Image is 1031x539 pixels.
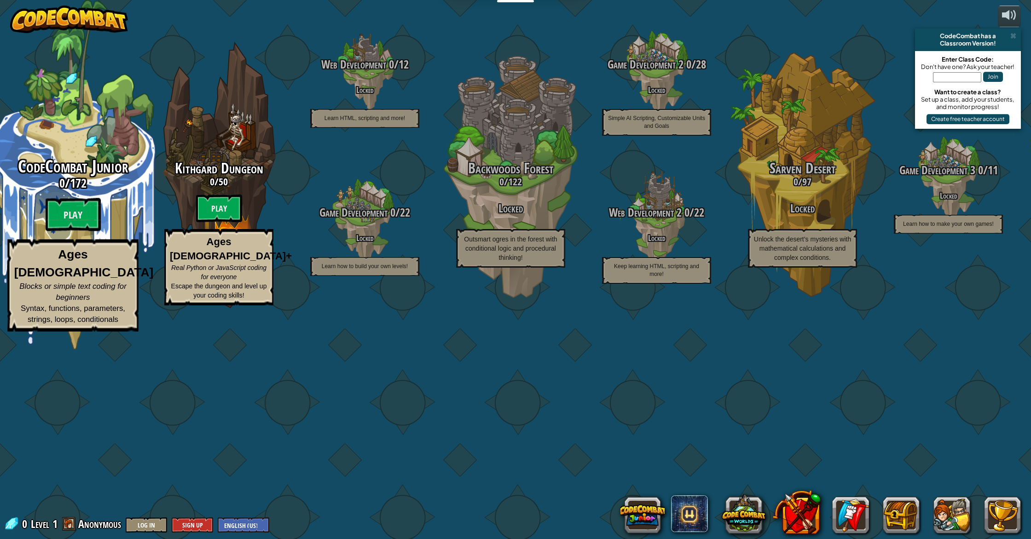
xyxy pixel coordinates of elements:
div: Complete previous world to unlock [146,29,292,321]
h4: Locked [584,234,730,242]
span: Web Development 2 [609,205,682,220]
h3: / [146,176,292,187]
button: Log In [126,517,167,533]
button: Sign Up [172,517,213,533]
btn: Play [196,195,242,222]
span: 1 [52,516,58,531]
h3: Locked [438,202,584,215]
span: Anonymous [78,516,121,531]
span: 97 [802,175,811,189]
div: Enter Class Code: [920,56,1016,63]
span: 0 [794,175,798,189]
span: Game Development 2 [608,57,683,72]
h3: Locked [730,202,875,215]
span: Simple AI Scripting, Customizable Units and Goals [608,115,705,129]
span: 50 [219,175,228,189]
span: Sarven Desert [770,158,836,178]
span: Level [31,516,49,532]
span: 0 [975,162,983,178]
h3: / [438,176,584,187]
span: 0 [388,205,395,220]
div: CodeCombat has a [919,32,1017,40]
button: Adjust volume [998,6,1021,27]
span: 122 [508,175,522,189]
span: Game Development 3 [899,162,975,178]
span: Learn HTML, scripting and more! [324,115,405,121]
h3: / [292,206,438,219]
span: 0 [499,175,504,189]
span: 0 [683,57,691,72]
h3: / [584,206,730,219]
h4: Locked [875,191,1021,200]
span: Blocks or simple text coding for beginners [19,282,127,302]
span: Keep learning HTML, scripting and more! [614,263,699,277]
span: 0 [22,516,30,531]
div: Want to create a class? [920,88,1016,96]
h4: Locked [292,86,438,94]
h3: / [584,58,730,71]
span: 22 [694,205,704,220]
span: 28 [696,57,706,72]
span: Unlock the desert’s mysteries with mathematical calculations and complex conditions. [754,235,851,261]
h3: / [292,58,438,71]
span: 172 [70,175,87,191]
span: 0 [210,175,214,189]
h3: / [730,176,875,187]
h4: Locked [292,234,438,242]
div: Classroom Version! [919,40,1017,47]
span: Game Development [319,205,388,220]
strong: Ages [DEMOGRAPHIC_DATA]+ [170,236,292,262]
span: Outsmart ogres in the forest with conditional logic and procedural thinking! [464,235,557,261]
strong: Ages [DEMOGRAPHIC_DATA] [14,248,154,279]
span: Web Development [321,57,386,72]
h3: / [875,164,1021,177]
span: Escape the dungeon and level up your coding skills! [171,282,267,299]
span: 0 [386,57,394,72]
span: Kithgard Dungeon [175,158,263,178]
button: Create free teacher account [927,114,1009,124]
span: Real Python or JavaScript coding for everyone [171,264,266,281]
span: 0 [59,175,65,191]
span: 12 [399,57,409,72]
span: Learn how to build your own levels! [322,263,408,269]
span: Learn how to make your own games! [903,221,994,227]
btn: Play [46,198,101,231]
h4: Locked [584,86,730,94]
span: 11 [988,162,998,178]
div: Set up a class, add your students, and monitor progress! [920,96,1016,110]
span: 22 [400,205,410,220]
span: CodeCombat Junior [18,155,128,178]
div: Don't have one? Ask your teacher! [920,63,1016,70]
span: Syntax, functions, parameters, strings, loops, conditionals [21,304,125,324]
span: 0 [682,205,689,220]
img: CodeCombat - Learn how to code by playing a game [10,6,128,33]
span: Backwoods Forest [468,158,554,178]
button: Join [983,72,1003,82]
